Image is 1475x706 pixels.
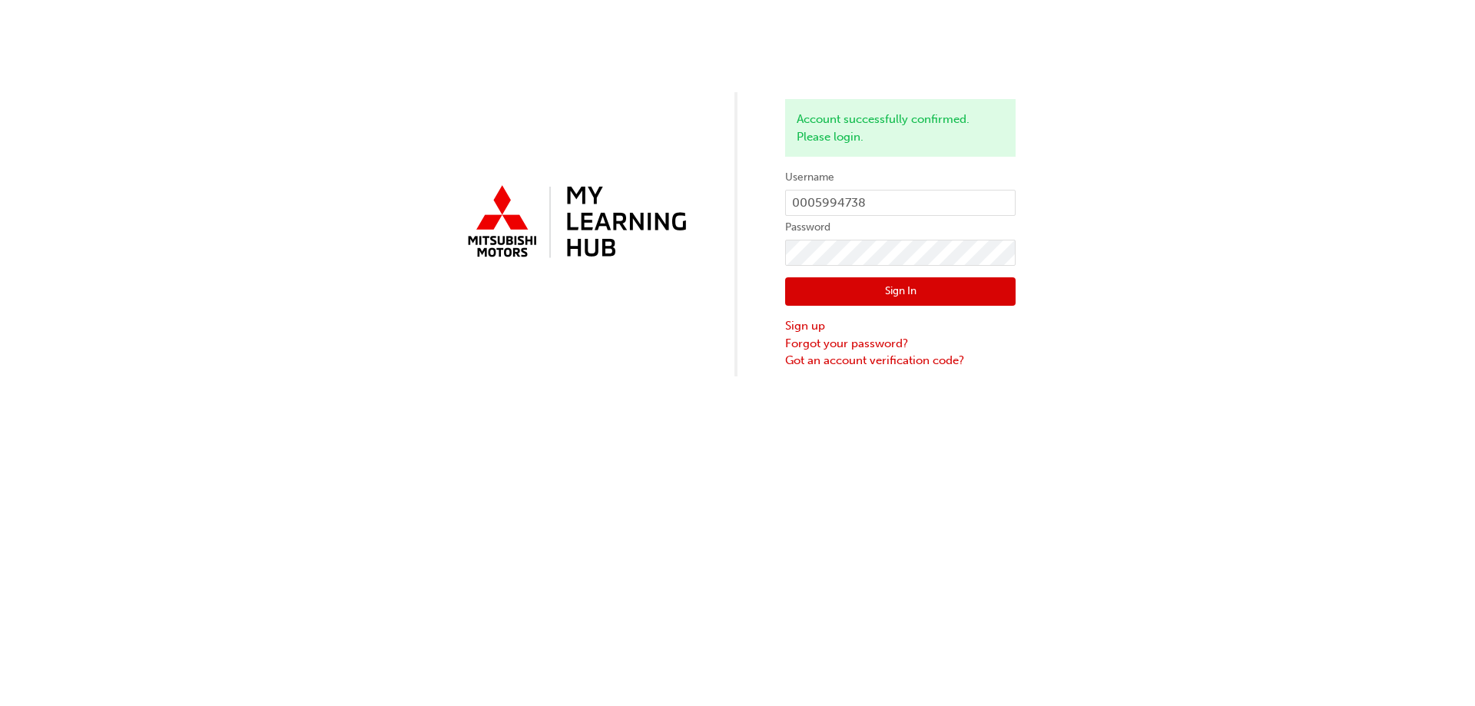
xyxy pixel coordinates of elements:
[785,352,1016,370] a: Got an account verification code?
[459,179,690,267] img: mmal
[785,99,1016,157] div: Account successfully confirmed. Please login.
[785,335,1016,353] a: Forgot your password?
[785,218,1016,237] label: Password
[785,168,1016,187] label: Username
[785,317,1016,335] a: Sign up
[785,190,1016,216] input: Username
[785,277,1016,307] button: Sign In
